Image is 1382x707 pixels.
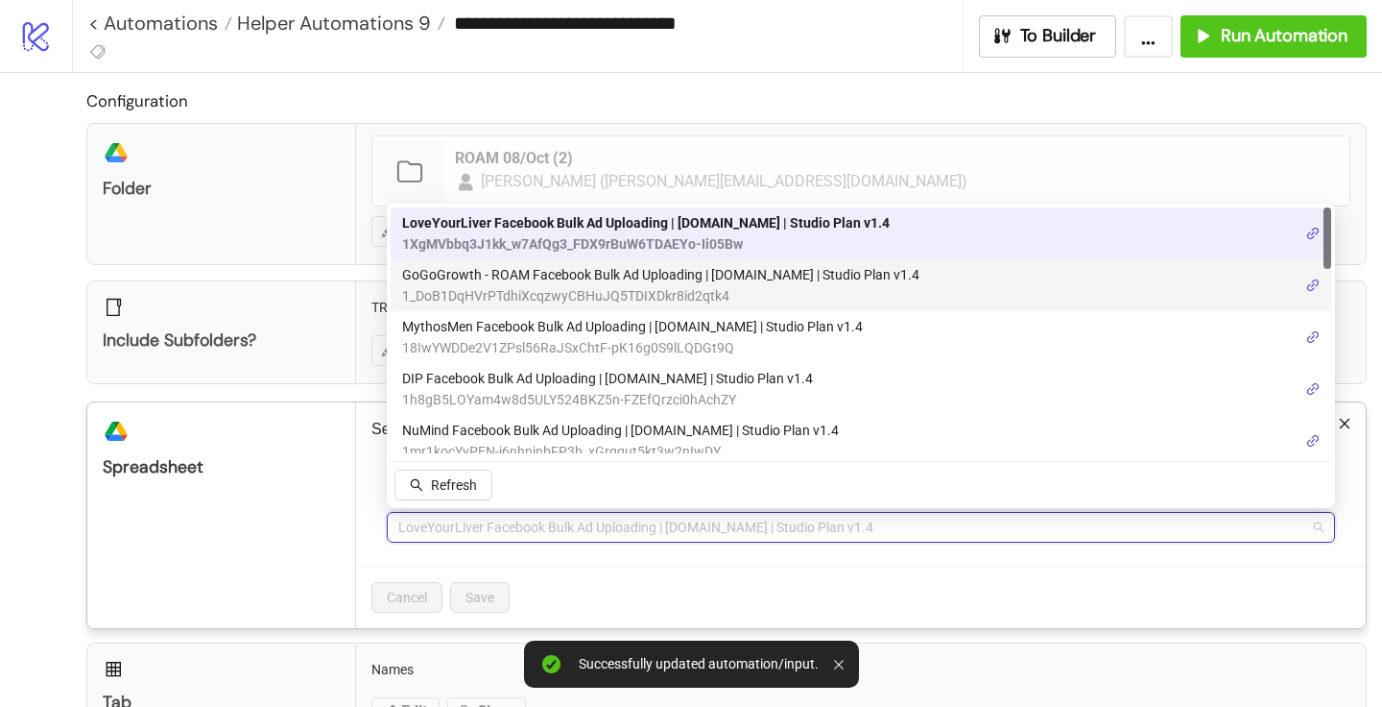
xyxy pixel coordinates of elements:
[391,363,1331,415] div: DIP Facebook Bulk Ad Uploading | Kitchn.io | Studio Plan v1.4
[402,233,890,255] span: 1XgMVbbq3J1kk_w7AfQg3_FDX9rBuW6TDAEYo-Ii05Bw
[391,311,1331,363] div: MythosMen Facebook Bulk Ad Uploading | Kitchn.io | Studio Plan v1.4
[1306,223,1320,244] a: link
[371,418,1350,441] p: Select the spreadsheet to which you would like to export the files' names and links.
[1306,382,1320,396] span: link
[1306,279,1320,292] span: link
[979,15,1117,58] button: To Builder
[410,478,423,492] span: search
[1306,227,1320,240] span: link
[391,207,1331,259] div: LoveYourLiver Facebook Bulk Ad Uploading | Kitchn.io | Studio Plan v1.4
[88,13,232,33] a: < Automations
[579,656,819,672] div: Successfully updated automation/input.
[402,264,919,285] span: GoGoGrowth - ROAM Facebook Bulk Ad Uploading | [DOMAIN_NAME] | Studio Plan v1.4
[1306,330,1320,344] span: link
[402,285,919,306] span: 1_DoB1DqHVrPTdhiXcqzwyCBHuJQ5TDIXDkr8id2qtk4
[431,477,477,493] span: Refresh
[394,470,492,500] button: Refresh
[402,337,863,358] span: 18IwYWDDe2V1ZPsl56RaJSxChtF-pK16g0S9lLQDGt9Q
[402,389,813,410] span: 1h8gB5LOYam4w8d5ULY524BKZ5n-FZEfQrzci0hAchZY
[402,316,863,337] span: MythosMen Facebook Bulk Ad Uploading | [DOMAIN_NAME] | Studio Plan v1.4
[103,456,340,478] div: Spreadsheet
[1020,25,1097,47] span: To Builder
[371,582,442,613] button: Cancel
[1124,15,1173,58] button: ...
[1306,434,1320,448] span: link
[450,582,510,613] button: Save
[86,88,1367,113] h2: Configuration
[402,368,813,389] span: DIP Facebook Bulk Ad Uploading | [DOMAIN_NAME] | Studio Plan v1.4
[1306,275,1320,296] a: link
[402,441,839,462] span: 1mr1kocYyPEN-j6nhnjnbFP3b_xGrqqut5kt3w2nIwDY
[1306,430,1320,451] a: link
[1338,417,1351,430] span: close
[1306,327,1320,348] a: link
[391,415,1331,467] div: NuMind Facebook Bulk Ad Uploading | Kitchn.io | Studio Plan v1.4
[1306,378,1320,400] a: link
[1180,15,1367,58] button: Run Automation
[1221,25,1347,47] span: Run Automation
[391,259,1331,311] div: GoGoGrowth - ROAM Facebook Bulk Ad Uploading | Kitchn.io | Studio Plan v1.4
[402,420,839,441] span: NuMind Facebook Bulk Ad Uploading | [DOMAIN_NAME] | Studio Plan v1.4
[232,11,431,36] span: Helper Automations 9
[402,212,890,233] span: LoveYourLiver Facebook Bulk Ad Uploading | [DOMAIN_NAME] | Studio Plan v1.4
[398,513,1323,542] span: LoveYourLiver Facebook Bulk Ad Uploading | Kitchn.io | Studio Plan v1.4
[232,13,445,33] a: Helper Automations 9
